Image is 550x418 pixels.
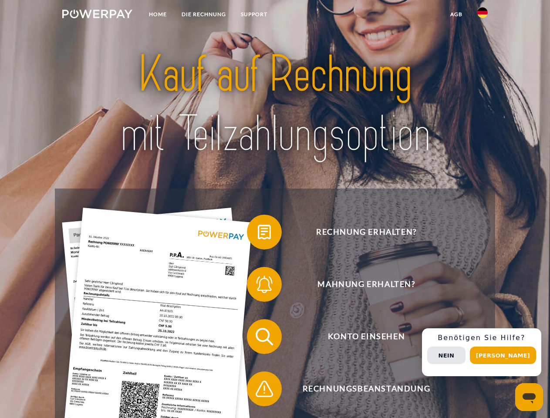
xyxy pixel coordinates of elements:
a: DIE RECHNUNG [174,7,233,22]
span: Mahnung erhalten? [260,267,473,302]
button: Rechnung erhalten? [247,215,473,249]
button: [PERSON_NAME] [470,347,536,364]
img: qb_bell.svg [253,273,275,295]
button: Konto einsehen [247,319,473,354]
a: Home [142,7,174,22]
button: Mahnung erhalten? [247,267,473,302]
button: Rechnungsbeanstandung [247,371,473,406]
h3: Benötigen Sie Hilfe? [427,334,536,342]
a: SUPPORT [233,7,275,22]
button: Nein [427,347,466,364]
img: qb_search.svg [253,326,275,347]
img: qb_bill.svg [253,221,275,243]
img: title-powerpay_de.svg [83,42,467,167]
span: Konto einsehen [260,319,473,354]
a: agb [443,7,470,22]
span: Rechnungsbeanstandung [260,371,473,406]
span: Rechnung erhalten? [260,215,473,249]
div: Schnellhilfe [422,328,541,376]
img: logo-powerpay-white.svg [62,10,132,18]
img: qb_warning.svg [253,378,275,400]
img: de [477,7,488,18]
iframe: Button to launch messaging window [515,383,543,411]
